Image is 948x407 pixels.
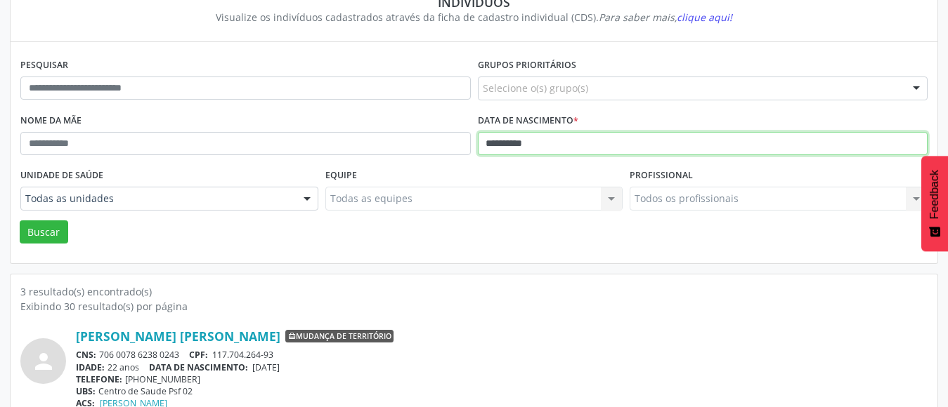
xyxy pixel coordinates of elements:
span: UBS: [76,385,96,397]
div: 706 0078 6238 0243 [76,349,928,361]
div: Visualize os indivíduos cadastrados através da ficha de cadastro individual (CDS). [30,10,918,25]
span: clique aqui! [677,11,732,24]
a: [PERSON_NAME] [PERSON_NAME] [76,328,280,344]
span: DATA DE NASCIMENTO: [149,361,248,373]
label: Pesquisar [20,55,68,76]
span: CPF: [189,349,208,361]
div: [PHONE_NUMBER] [76,373,928,385]
div: Exibindo 30 resultado(s) por página [20,299,928,314]
button: Feedback - Mostrar pesquisa [921,156,948,251]
span: IDADE: [76,361,105,373]
label: Nome da mãe [20,110,82,132]
span: Mudança de território [285,330,394,342]
span: 117.704.264-93 [212,349,273,361]
label: Grupos prioritários [478,55,576,76]
label: Unidade de saúde [20,165,103,187]
span: CNS: [76,349,96,361]
span: Selecione o(s) grupo(s) [483,81,588,95]
span: Todas as unidades [25,192,290,206]
span: Feedback [928,170,941,219]
span: [DATE] [252,361,280,373]
label: Data de nascimento [478,110,578,132]
div: 3 resultado(s) encontrado(s) [20,284,928,299]
i: person [31,349,56,374]
div: Centro de Saude Psf 02 [76,385,928,397]
i: Para saber mais, [599,11,732,24]
label: Equipe [325,165,357,187]
button: Buscar [20,220,68,244]
div: 22 anos [76,361,928,373]
label: Profissional [630,165,693,187]
span: TELEFONE: [76,373,122,385]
